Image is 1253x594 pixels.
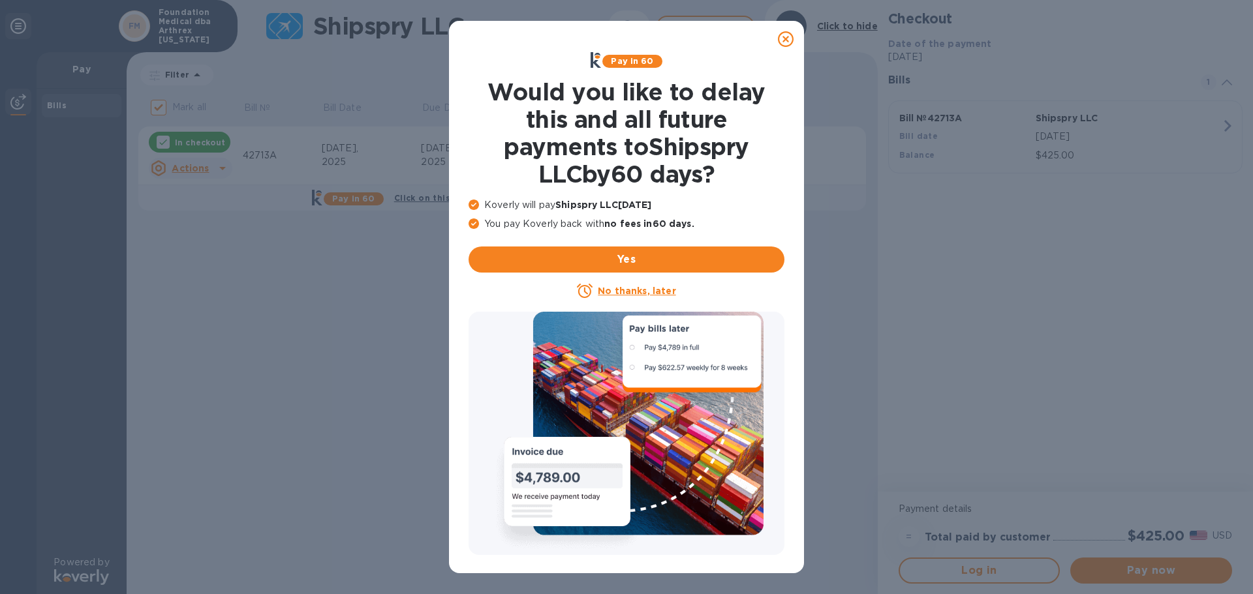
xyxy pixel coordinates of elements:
[469,78,784,188] h1: Would you like to delay this and all future payments to Shipspry LLC by 60 days ?
[611,56,653,66] b: Pay in 60
[479,252,774,267] span: Yes
[598,286,675,296] u: No thanks, later
[469,217,784,231] p: You pay Koverly back with
[469,198,784,212] p: Koverly will pay
[469,246,784,273] button: Yes
[604,218,694,229] b: no fees in 60 days .
[555,200,651,210] b: Shipspry LLC [DATE]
